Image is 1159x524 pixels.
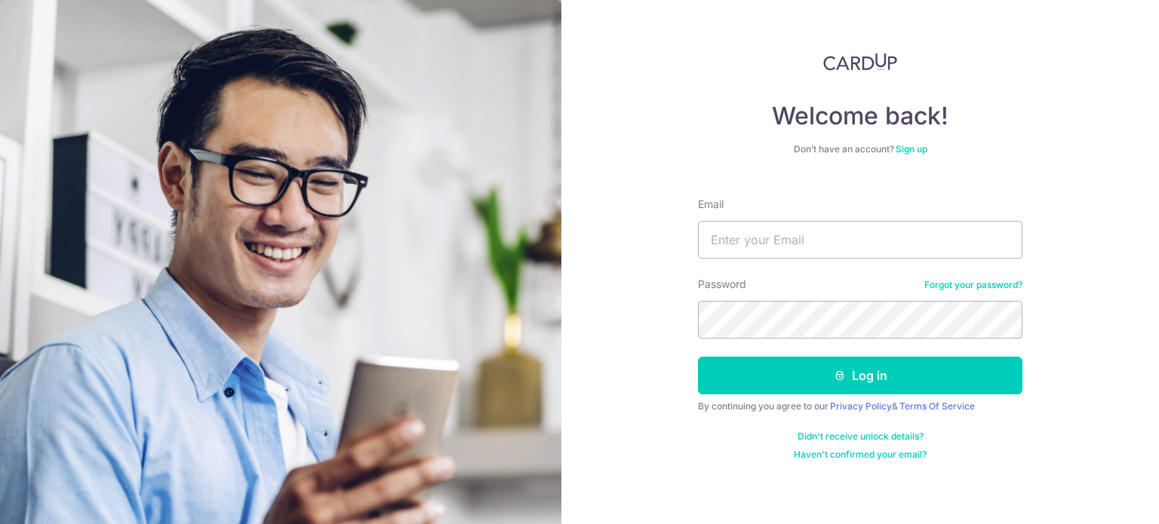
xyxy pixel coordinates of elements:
[698,197,724,212] label: Email
[698,277,746,292] label: Password
[896,143,927,155] a: Sign up
[698,101,1022,131] h4: Welcome back!
[698,143,1022,155] div: Don’t have an account?
[794,449,927,461] a: Haven't confirmed your email?
[698,221,1022,259] input: Enter your Email
[924,279,1022,291] a: Forgot your password?
[798,431,924,443] a: Didn't receive unlock details?
[698,400,1022,412] div: By continuing you agree to our &
[823,53,897,71] img: CardUp Logo
[830,400,892,412] a: Privacy Policy
[899,400,975,412] a: Terms Of Service
[698,357,1022,394] button: Log in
